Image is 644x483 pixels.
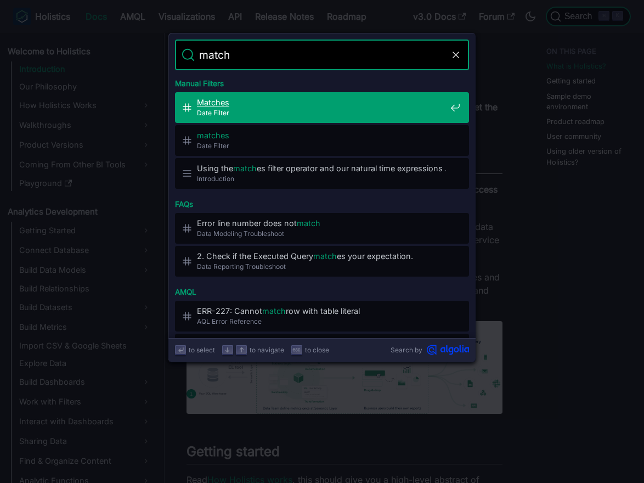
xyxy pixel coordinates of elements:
[292,346,301,354] svg: Escape key
[173,279,471,301] div: AMQL
[175,213,469,244] a: Error line number does notmatch​Data Modeling Troubleshoot
[173,70,471,92] div: Manual Filters
[223,346,231,354] svg: Arrow down
[175,92,469,123] a: Matches​Date Filter
[427,345,469,355] svg: Algolia
[197,141,446,151] span: Date Filter
[197,98,229,107] mark: Matches
[297,218,320,228] mark: match
[195,40,449,70] input: Search docs
[197,173,446,184] span: Introduction
[313,251,337,261] mark: match
[175,334,469,364] a: ERR-238: Cannotmatchrow with table​AQL Error Reference
[233,164,257,173] mark: match
[197,306,446,316] span: ERR-227: Cannot row with table literal​
[197,228,446,239] span: Data Modeling Troubleshoot
[262,306,286,316] mark: match
[197,163,446,173] span: Using the es filter operator and our natural time expressions …
[197,97,446,108] span: ​
[238,346,246,354] svg: Arrow up
[175,246,469,277] a: 2. Check if the Executed Querymatches your expectation.​Data Reporting Troubleshoot
[305,345,329,355] span: to close
[177,346,185,354] svg: Enter key
[197,131,229,140] mark: matches
[250,345,284,355] span: to navigate
[175,301,469,332] a: ERR-227: Cannotmatchrow with table literal​AQL Error Reference
[391,345,469,355] a: Search byAlgolia
[173,191,471,213] div: FAQs
[391,345,422,355] span: Search by
[175,125,469,156] a: matchesDate Filter
[197,108,446,118] span: Date Filter
[175,158,469,189] a: Using thematches filter operator and our natural time expressions …Introduction
[197,316,446,327] span: AQL Error Reference
[197,251,446,261] span: 2. Check if the Executed Query es your expectation.​
[197,218,446,228] span: Error line number does not ​
[449,48,462,61] button: Clear the query
[197,261,446,272] span: Data Reporting Troubleshoot
[189,345,215,355] span: to select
